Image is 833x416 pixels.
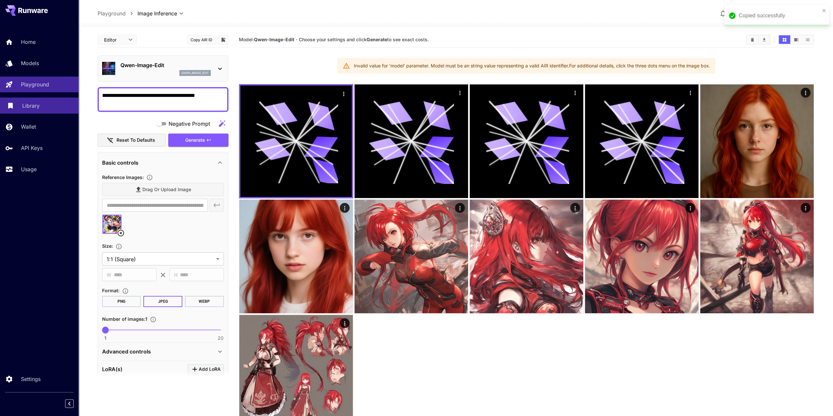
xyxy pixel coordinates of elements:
[144,174,155,181] button: Upload a reference image to guide the result. This is needed for Image-to-Image or Inpainting. Su...
[102,365,122,373] p: LoRA(s)
[102,296,141,307] button: PNG
[339,89,349,99] div: Actions
[340,203,350,213] div: Actions
[455,203,465,213] div: Actions
[181,71,209,75] p: qwen_image_edit
[104,335,106,341] span: 1
[779,35,790,44] button: Show images in grid view
[102,344,224,359] div: Advanced controls
[354,60,710,72] div: Invalid value for 'model' parameter. Model must be an string value representing a valid AIR ident...
[570,88,580,98] div: Actions
[102,288,119,293] span: Format :
[455,88,465,98] div: Actions
[174,271,177,279] span: H
[102,59,224,79] div: Qwen-Image-Editqwen_image_edit
[107,271,111,279] span: W
[218,335,224,341] span: 20
[21,81,49,88] p: Playground
[185,136,205,144] span: Generate
[65,399,74,408] button: Collapse sidebar
[801,203,810,213] div: Actions
[296,36,297,44] p: ·
[354,200,468,313] img: 2Q==
[239,37,294,42] span: Model:
[98,9,137,17] nav: breadcrumb
[102,155,224,171] div: Basic controls
[21,144,43,152] p: API Keys
[143,296,182,307] button: JPEG
[802,35,813,44] button: Show images in list view
[102,159,138,167] p: Basic controls
[199,365,221,373] span: Add LoRA
[107,255,213,263] span: 1:1 (Square)
[22,102,40,110] p: Library
[169,120,210,128] span: Negative Prompt
[98,9,126,17] a: Playground
[790,35,802,44] button: Show images in video view
[822,8,826,13] button: close
[185,296,224,307] button: WEBP
[120,61,211,69] p: Qwen-Image-Edit
[98,134,166,147] button: Reset to defaults
[102,348,151,355] p: Advanced controls
[147,316,159,323] button: Specify how many images to generate in a single request. Each image generation will be charged se...
[102,243,113,249] span: Size :
[570,203,580,213] div: Actions
[801,88,810,98] div: Actions
[367,37,387,42] b: Generate
[758,35,770,44] button: Download All
[168,134,228,147] button: Generate
[188,364,224,375] button: Click to add LoRA
[104,36,124,43] span: Editor
[470,200,583,313] img: 9k=
[70,398,79,409] div: Collapse sidebar
[747,35,758,44] button: Clear Images
[137,9,177,17] span: Image Inference
[21,123,36,131] p: Wallet
[239,200,353,313] img: 9k=
[739,12,820,20] div: Copied successfully
[119,288,131,294] button: Choose the file format for the output image.
[585,200,698,313] img: 9k=
[102,316,147,322] span: Number of images : 1
[746,35,770,45] div: Clear ImagesDownload All
[113,243,125,250] button: Adjust the dimensions of the generated image by specifying its width and height in pixels, or sel...
[220,36,226,44] button: Add to library
[21,165,37,173] p: Usage
[299,37,429,42] span: Choose your settings and click to see exact costs.
[340,318,350,328] div: Actions
[102,174,144,180] span: Reference Images :
[21,375,41,383] p: Settings
[685,203,695,213] div: Actions
[700,200,814,313] img: 2Q==
[778,35,814,45] div: Show images in grid viewShow images in video viewShow images in list view
[254,37,294,42] b: Qwen-Image-Edit
[700,84,814,198] img: Z
[685,88,695,98] div: Actions
[187,35,216,45] button: Copy AIR ID
[21,38,36,46] p: Home
[21,59,39,67] p: Models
